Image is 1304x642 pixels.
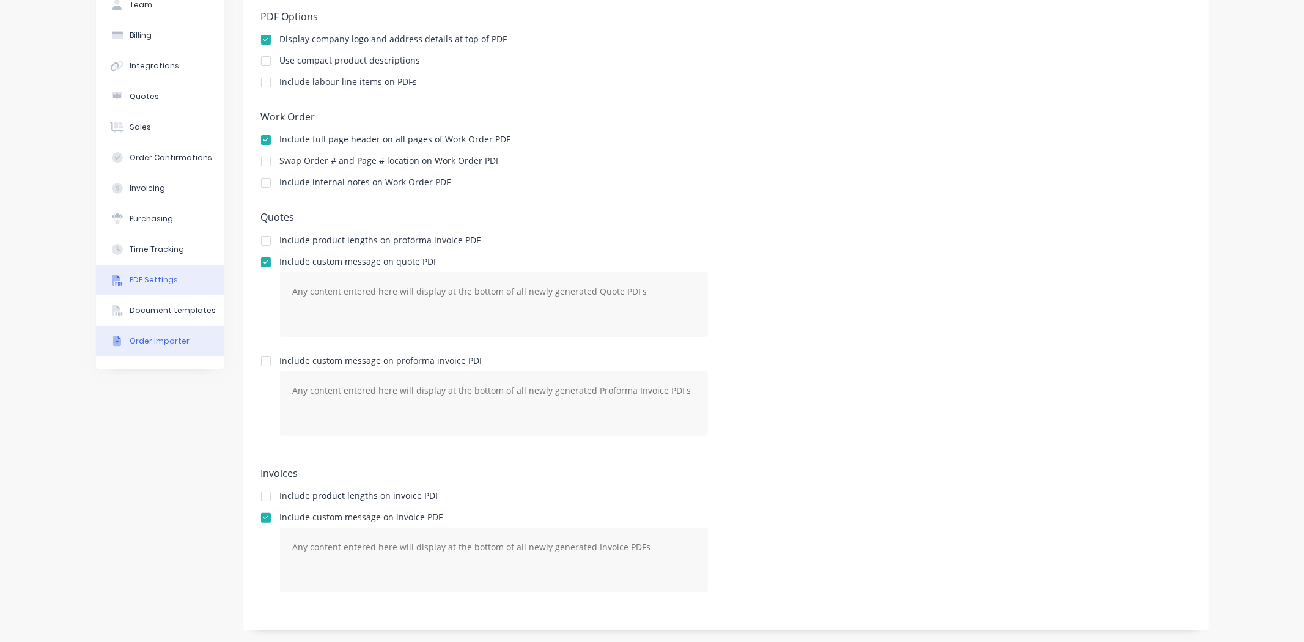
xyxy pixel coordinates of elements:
div: Use compact product descriptions [280,56,421,65]
div: Include internal notes on Work Order PDF [280,178,451,186]
button: Invoicing [96,173,224,204]
button: Billing [96,20,224,51]
div: Time Tracking [130,244,184,255]
div: Swap Order # and Page # location on Work Order PDF [280,157,501,165]
div: Include labour line items on PDFs [280,78,418,86]
h5: Work Order [261,111,1190,123]
div: Purchasing [130,213,173,224]
button: Quotes [96,81,224,112]
div: PDF Settings [130,275,178,286]
div: Integrations [130,61,179,72]
div: Include product lengths on proforma invoice PDF [280,236,481,245]
div: Include product lengths on invoice PDF [280,492,440,500]
div: Include full page header on all pages of Work Order PDF [280,135,511,144]
button: Integrations [96,51,224,81]
div: Order Confirmations [130,152,212,163]
div: Invoicing [130,183,165,194]
div: Billing [130,30,152,41]
div: Sales [130,122,151,133]
h5: Invoices [261,468,1190,479]
button: Sales [96,112,224,142]
button: Purchasing [96,204,224,234]
h5: PDF Options [261,11,1190,23]
button: PDF Settings [96,265,224,295]
div: Include custom message on proforma invoice PDF [280,356,708,365]
div: Order Importer [130,336,190,347]
button: Time Tracking [96,234,224,265]
button: Order Confirmations [96,142,224,173]
div: Document templates [130,305,216,316]
h5: Quotes [261,212,1190,223]
div: Quotes [130,91,159,102]
div: Include custom message on quote PDF [280,257,708,266]
button: Order Importer [96,326,224,356]
button: Document templates [96,295,224,326]
div: Include custom message on invoice PDF [280,513,708,522]
div: Display company logo and address details at top of PDF [280,35,507,43]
